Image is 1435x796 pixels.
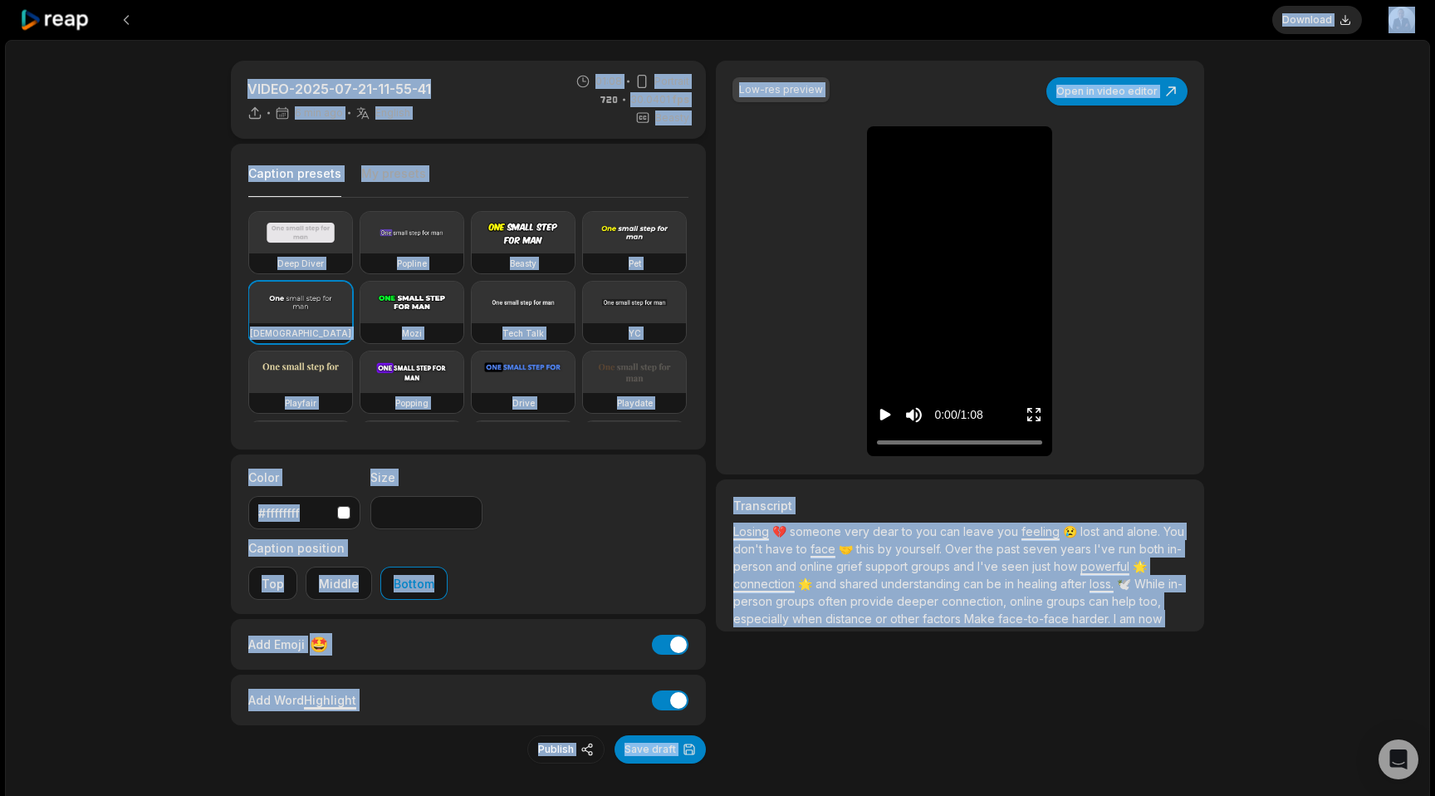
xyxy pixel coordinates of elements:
h3: Deep Diver [277,257,324,270]
button: Save draft [615,735,706,764]
button: Bottom [380,567,448,600]
span: can [1089,594,1112,608]
span: by [878,542,895,556]
span: and [953,559,977,573]
span: deeper [897,594,942,608]
span: alone. [1127,524,1163,538]
span: just [1032,559,1054,573]
div: 0:00 / 1:08 [934,406,982,424]
span: groups [776,594,818,608]
span: 30.0401 [630,92,689,107]
button: Publish [527,735,605,764]
span: online [800,559,836,573]
h3: Popline [397,257,427,270]
span: connection [733,577,798,591]
span: in-person [733,577,1183,608]
button: Play video [877,400,894,430]
p: VIDEO-2025-07-21-11-55-41 [247,79,431,99]
span: lost [1080,524,1103,538]
span: groups [911,559,953,573]
span: run [1119,542,1139,556]
h3: Drive [512,396,535,410]
span: to [796,542,811,556]
span: online [1010,594,1046,608]
span: to [902,524,916,538]
span: shared [840,577,881,591]
span: help [1112,594,1139,608]
h3: Transcript [733,497,1187,514]
h3: Popping [395,396,429,410]
span: am [1119,612,1139,626]
button: Enter Fullscreen [1026,400,1042,430]
span: English [375,106,410,120]
span: support [865,559,911,573]
h3: Pet [629,257,641,270]
span: the [976,542,997,556]
span: and [1103,524,1127,538]
span: 01:08 [595,74,622,89]
span: too, [1139,594,1161,608]
h3: Beasty [510,257,536,270]
span: I've [977,559,1002,573]
h3: Mozi [402,327,422,340]
span: provide [850,594,897,608]
span: loss. [1090,577,1117,591]
button: Middle [306,567,372,600]
span: Over [945,542,976,556]
span: 6 min ago [295,106,343,120]
span: harder. [1072,612,1114,626]
label: Size [370,469,482,486]
span: I [1114,612,1119,626]
span: feeling [1021,524,1063,538]
div: #ffffffff [258,504,331,522]
span: both [1139,542,1168,556]
span: years [1060,542,1095,556]
span: understanding [881,577,963,591]
span: Beasty [655,111,689,125]
h3: Playfair [285,396,316,410]
span: or [875,612,890,626]
span: after [1060,577,1090,591]
span: very [845,524,873,538]
span: I've [1095,542,1119,556]
button: Top [248,567,297,600]
span: 🤩 [310,633,328,656]
span: You [1163,524,1184,538]
span: in [1005,577,1017,591]
span: have [766,542,796,556]
button: Open in video editor [1046,77,1188,106]
span: Make [964,612,998,626]
span: you [997,524,1021,538]
div: Open Intercom Messenger [1379,739,1418,779]
span: be [987,577,1005,591]
span: connection, [942,594,1010,608]
button: #ffffffff [248,496,360,529]
div: Add Word [248,689,356,711]
button: Download [1272,6,1362,34]
span: face-to-face [998,612,1072,626]
span: especially [733,612,792,626]
label: Caption position [248,539,448,557]
span: leave [963,524,997,538]
span: and [776,559,800,573]
span: While [1134,577,1168,591]
span: fps [673,93,689,106]
button: Mute sound [904,405,924,425]
button: My presets [361,165,426,197]
span: Losing [733,524,772,538]
span: Highlight [304,693,356,707]
span: dear [873,524,902,538]
span: someone [790,524,845,538]
h3: [DEMOGRAPHIC_DATA] [250,327,351,340]
span: this [856,542,878,556]
h3: Tech Talk [502,327,544,340]
span: other [890,612,923,626]
span: often [818,594,850,608]
span: seven [1023,542,1060,556]
span: in-person [733,542,1182,573]
span: grief [836,559,865,573]
span: Add Emoji [248,636,305,653]
span: seen [1002,559,1032,573]
span: can [963,577,987,591]
span: healing [1017,577,1060,591]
